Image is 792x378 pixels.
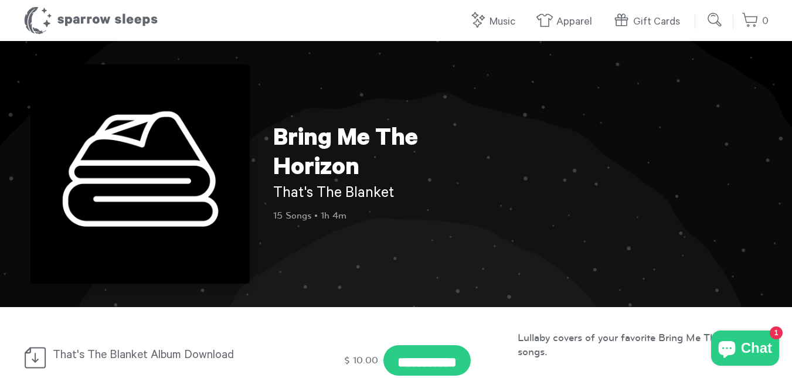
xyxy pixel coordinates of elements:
[23,6,158,35] h1: Sparrow Sleeps
[703,8,727,32] input: Submit
[273,126,484,185] h1: Bring Me The Horizon
[273,209,484,222] p: 15 Songs • 1h 4m
[613,9,686,35] a: Gift Cards
[742,9,769,34] a: 0
[708,331,783,369] inbox-online-store-chat: Shopify online store chat
[30,64,250,284] img: Bring Me The Horizon - That's The Blanket
[23,345,254,370] div: That's The Blanket Album Download
[469,9,521,35] a: Music
[518,331,769,359] p: Lullaby covers of your favorite Bring Me The Horizon songs.
[536,9,598,35] a: Apparel
[342,350,380,371] div: $ 10.00
[273,185,484,205] h2: That's The Blanket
